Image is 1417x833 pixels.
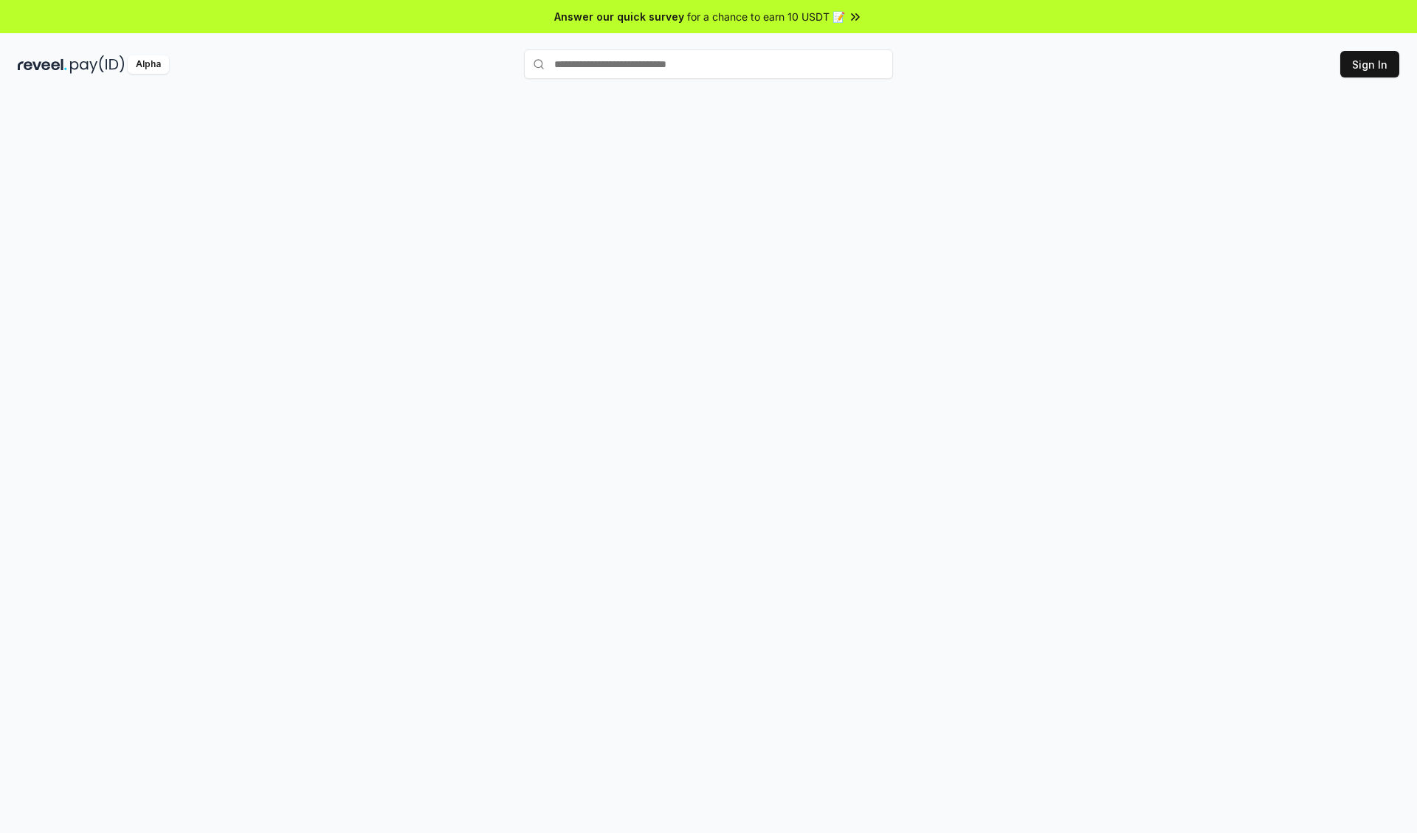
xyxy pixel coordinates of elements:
span: Answer our quick survey [554,9,684,24]
img: pay_id [70,55,125,74]
div: Alpha [128,55,169,74]
button: Sign In [1340,51,1399,77]
span: for a chance to earn 10 USDT 📝 [687,9,845,24]
img: reveel_dark [18,55,67,74]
